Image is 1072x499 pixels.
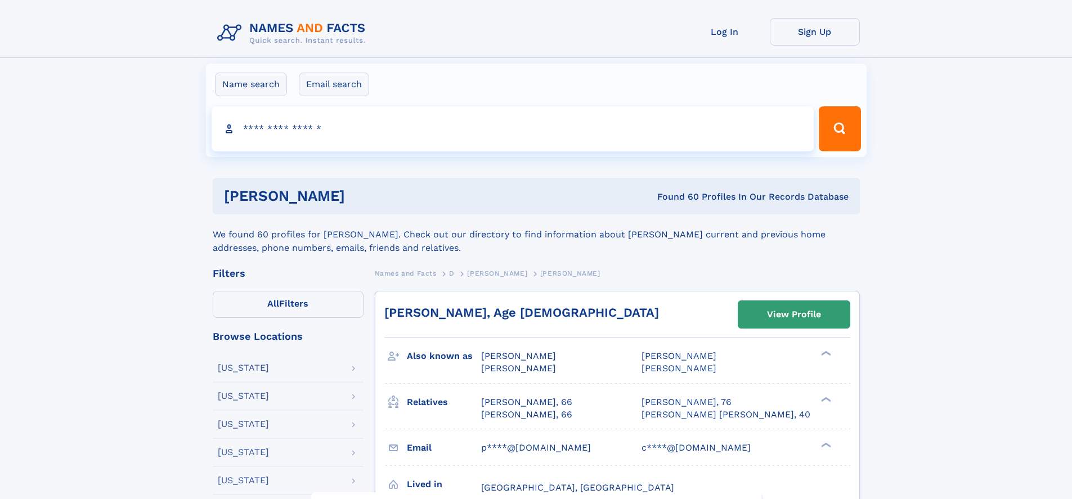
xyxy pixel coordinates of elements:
span: [PERSON_NAME] [467,269,527,277]
h3: Also known as [407,347,481,366]
span: [PERSON_NAME] [642,363,716,374]
label: Filters [213,291,364,318]
a: View Profile [738,301,850,328]
a: Sign Up [770,18,860,46]
a: Log In [680,18,770,46]
div: ❯ [818,441,832,448]
div: [US_STATE] [218,420,269,429]
div: [US_STATE] [218,363,269,372]
a: [PERSON_NAME] [467,266,527,280]
a: D [449,266,455,280]
div: Browse Locations [213,331,364,341]
a: [PERSON_NAME] [PERSON_NAME], 40 [642,408,810,421]
span: [PERSON_NAME] [642,350,716,361]
div: We found 60 profiles for [PERSON_NAME]. Check out our directory to find information about [PERSON... [213,214,860,255]
div: View Profile [767,302,821,327]
input: search input [212,106,814,151]
div: [US_STATE] [218,476,269,485]
label: Email search [299,73,369,96]
img: Logo Names and Facts [213,18,375,48]
h3: Email [407,438,481,457]
a: Names and Facts [375,266,437,280]
a: [PERSON_NAME], 66 [481,408,572,421]
div: ❯ [818,350,832,357]
div: Found 60 Profiles In Our Records Database [501,191,849,203]
span: D [449,269,455,277]
span: [GEOGRAPHIC_DATA], [GEOGRAPHIC_DATA] [481,482,674,493]
h1: [PERSON_NAME] [224,189,501,203]
div: Filters [213,268,364,278]
span: All [267,298,279,309]
div: ❯ [818,395,832,403]
button: Search Button [819,106,860,151]
span: [PERSON_NAME] [481,350,556,361]
a: [PERSON_NAME], Age [DEMOGRAPHIC_DATA] [384,305,659,320]
span: [PERSON_NAME] [540,269,600,277]
span: [PERSON_NAME] [481,363,556,374]
div: [US_STATE] [218,392,269,401]
h3: Relatives [407,393,481,412]
a: [PERSON_NAME], 66 [481,396,572,408]
h3: Lived in [407,475,481,494]
a: [PERSON_NAME], 76 [642,396,732,408]
div: [US_STATE] [218,448,269,457]
label: Name search [215,73,287,96]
